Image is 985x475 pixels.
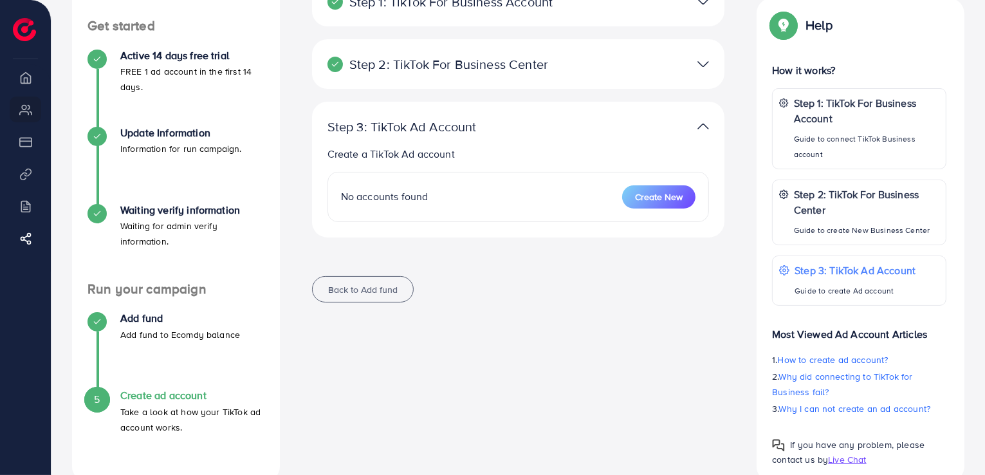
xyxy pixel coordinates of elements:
[772,316,946,342] p: Most Viewed Ad Account Articles
[805,17,833,33] p: Help
[697,55,709,73] img: TikTok partner
[622,185,695,209] button: Create New
[772,370,912,398] span: Why did connecting to TikTok for Business fail?
[772,62,946,78] p: How it works?
[795,283,916,299] p: Guide to create Ad account
[327,119,575,135] p: Step 3: TikTok Ad Account
[120,204,264,216] h4: Waiting verify information
[794,95,939,126] p: Step 1: TikTok For Business Account
[120,327,240,342] p: Add fund to Ecomdy balance
[772,439,785,452] img: Popup guide
[120,64,264,95] p: FREE 1 ad account in the first 14 days.
[779,402,931,415] span: Why I can not create an ad account?
[120,127,242,139] h4: Update Information
[697,117,709,136] img: TikTok partner
[72,281,280,297] h4: Run your campaign
[13,18,36,41] img: logo
[72,204,280,281] li: Waiting verify information
[794,223,939,238] p: Guide to create New Business Center
[120,312,240,324] h4: Add fund
[72,127,280,204] li: Update Information
[120,404,264,435] p: Take a look at how your TikTok ad account works.
[72,389,280,467] li: Create ad account
[312,276,414,303] button: Back to Add fund
[772,438,925,466] span: If you have any problem, please contact us by
[72,312,280,389] li: Add fund
[794,187,939,218] p: Step 2: TikTok For Business Center
[327,57,575,72] p: Step 2: TikTok For Business Center
[828,453,866,466] span: Live Chat
[327,146,710,162] p: Create a TikTok Ad account
[120,50,264,62] h4: Active 14 days free trial
[120,218,264,249] p: Waiting for admin verify information.
[120,389,264,402] h4: Create ad account
[794,131,939,162] p: Guide to connect TikTok Business account
[778,353,888,366] span: How to create ad account?
[120,141,242,156] p: Information for run campaign.
[635,191,683,203] span: Create New
[772,401,946,416] p: 3.
[72,18,280,34] h4: Get started
[772,352,946,368] p: 1.
[341,189,428,203] span: No accounts found
[930,417,975,465] iframe: Chat
[72,50,280,127] li: Active 14 days free trial
[94,392,100,407] span: 5
[772,14,795,37] img: Popup guide
[795,263,916,278] p: Step 3: TikTok Ad Account
[772,369,946,400] p: 2.
[328,283,398,296] span: Back to Add fund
